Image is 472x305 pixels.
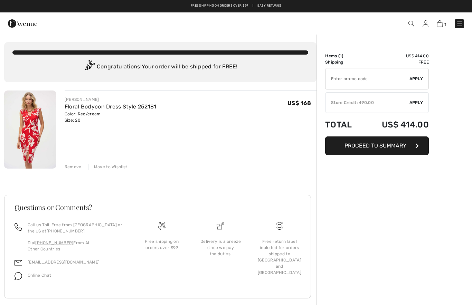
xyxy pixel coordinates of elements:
span: Proceed to Summary [344,142,406,149]
span: Apply [409,76,423,82]
img: Shopping Bag [437,20,443,27]
div: Free shipping on orders over $99 [138,238,186,251]
img: 1ère Avenue [8,17,37,30]
td: Total [325,113,363,136]
img: Delivery is a breeze since we pay the duties! [217,222,224,230]
span: | [253,3,253,8]
a: 1ère Avenue [8,20,37,26]
td: US$ 414.00 [363,113,429,136]
span: Apply [409,99,423,106]
span: 1 [340,54,342,58]
a: Easy Returns [257,3,281,8]
div: Store Credit: 490.00 [325,99,409,106]
img: Congratulation2.svg [83,60,97,74]
img: Free shipping on orders over $99 [158,222,166,230]
img: Free shipping on orders over $99 [276,222,283,230]
div: Move to Wishlist [88,164,128,170]
span: US$ 168 [287,100,311,106]
span: 1 [444,22,446,27]
a: [EMAIL_ADDRESS][DOMAIN_NAME] [28,260,100,265]
img: My Info [423,20,428,27]
td: Free [363,59,429,65]
img: call [15,223,22,231]
td: US$ 414.00 [363,53,429,59]
div: [PERSON_NAME] [65,96,157,103]
span: Online Chat [28,273,51,278]
a: Floral Bodycon Dress Style 252181 [65,103,157,110]
a: Free shipping on orders over $99 [191,3,248,8]
p: Dial From All Other Countries [28,240,124,252]
a: [PHONE_NUMBER] [47,229,85,233]
h3: Questions or Comments? [15,204,301,211]
div: Color: Red/cream Size: 20 [65,111,157,123]
img: Floral Bodycon Dress Style 252181 [4,90,56,169]
div: Free return label included for orders shipped to [GEOGRAPHIC_DATA] and [GEOGRAPHIC_DATA] [256,238,303,276]
div: Delivery is a breeze since we pay the duties! [197,238,244,257]
td: Items ( ) [325,53,363,59]
div: Remove [65,164,82,170]
a: [PHONE_NUMBER] [35,240,73,245]
button: Proceed to Summary [325,136,429,155]
img: Search [408,21,414,27]
input: Promo code [325,68,409,89]
td: Shipping [325,59,363,65]
p: Call us Toll-Free from [GEOGRAPHIC_DATA] or the US at [28,222,124,234]
img: email [15,259,22,267]
img: Menu [456,20,463,27]
img: chat [15,272,22,280]
div: Congratulations! Your order will be shipped for FREE! [12,60,308,74]
a: 1 [437,19,446,28]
